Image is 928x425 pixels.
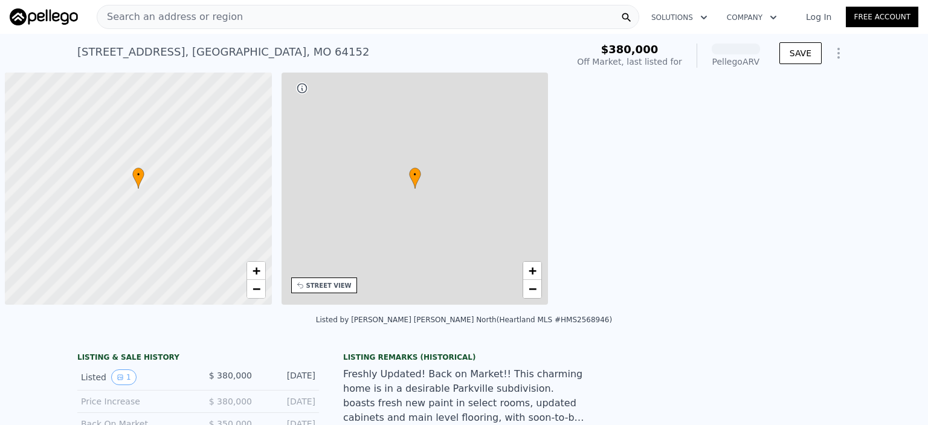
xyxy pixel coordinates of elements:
[111,369,137,385] button: View historical data
[209,397,252,406] span: $ 380,000
[132,169,144,180] span: •
[523,280,541,298] a: Zoom out
[717,7,787,28] button: Company
[97,10,243,24] span: Search an address or region
[77,352,319,365] div: LISTING & SALE HISTORY
[209,371,252,380] span: $ 380,000
[577,56,682,68] div: Off Market, last listed for
[529,263,536,278] span: +
[601,43,659,56] span: $380,000
[343,367,585,425] div: Freshly Updated! Back on Market!! This charming home is in a desirable Parkville subdivision. boa...
[316,316,612,324] div: Listed by [PERSON_NAME] [PERSON_NAME] North (Heartland MLS #HMS2568946)
[252,263,260,278] span: +
[826,41,851,65] button: Show Options
[247,280,265,298] a: Zoom out
[252,281,260,296] span: −
[409,167,421,189] div: •
[642,7,717,28] button: Solutions
[343,352,585,362] div: Listing Remarks (Historical)
[132,167,144,189] div: •
[262,395,315,407] div: [DATE]
[247,262,265,280] a: Zoom in
[846,7,918,27] a: Free Account
[779,42,822,64] button: SAVE
[77,44,369,60] div: [STREET_ADDRESS] , [GEOGRAPHIC_DATA] , MO 64152
[10,8,78,25] img: Pellego
[306,281,352,290] div: STREET VIEW
[523,262,541,280] a: Zoom in
[529,281,536,296] span: −
[712,56,760,68] div: Pellego ARV
[81,369,188,385] div: Listed
[409,169,421,180] span: •
[81,395,188,407] div: Price Increase
[791,11,846,23] a: Log In
[262,369,315,385] div: [DATE]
